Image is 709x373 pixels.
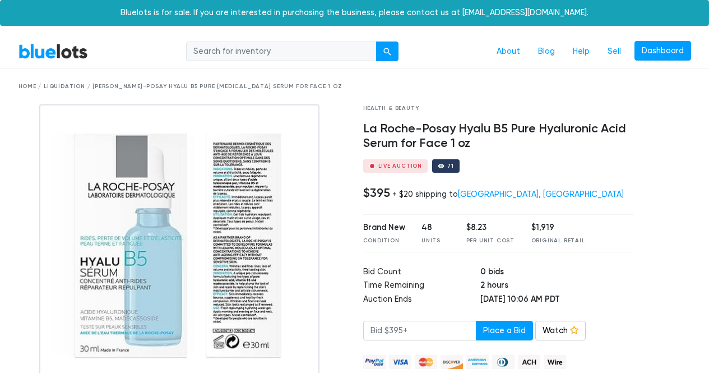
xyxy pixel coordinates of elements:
[488,41,529,62] a: About
[564,41,599,62] a: Help
[466,222,515,234] div: $8.23
[363,222,405,234] div: Brand New
[535,321,586,341] a: Watch
[441,355,463,369] img: discover-82be18ecfda2d062aad2762c1ca80e2d36a4073d45c9e0ffae68cd515fbd3d32.png
[492,355,515,369] img: diners_club-c48f30131b33b1bb0e5d0e2dbd43a8bea4cb12cb2961413e2f4250e06c020426.png
[363,122,634,151] h4: La Roche-Posay Hyalu B5 Pure Hyaluronic Acid Serum for Face 1 oz
[363,237,405,245] div: Condition
[415,355,437,369] img: mastercard-42073d1d8d11d6635de4c079ffdb20a4f30a903dc55d1612383a1b395dd17f39.png
[363,266,481,280] td: Bid Count
[480,266,633,280] td: 0 bids
[18,43,88,59] a: BlueLots
[518,355,540,369] img: ach-b7992fed28a4f97f893c574229be66187b9afb3f1a8d16a4691d3d3140a8ab00.png
[363,293,481,307] td: Auction Ends
[466,237,515,245] div: Per Unit Cost
[421,237,450,245] div: Units
[421,222,450,234] div: 48
[18,82,691,91] div: Home / Liquidation / [PERSON_NAME]-Posay Hyalu B5 Pure [MEDICAL_DATA] Serum for Face 1 oz
[363,321,476,341] input: Bid $395+
[363,279,481,293] td: Time Remaining
[363,355,386,369] img: paypal_credit-80455e56f6e1299e8d57f40c0dcee7b8cd4ae79b9eccbfc37e2480457ba36de9.png
[531,237,585,245] div: Original Retail
[529,41,564,62] a: Blog
[476,321,533,341] button: Place a Bid
[544,355,566,369] img: wire-908396882fe19aaaffefbd8e17b12f2f29708bd78693273c0e28e3a24408487f.png
[634,41,691,61] a: Dashboard
[389,355,411,369] img: visa-79caf175f036a155110d1892330093d4c38f53c55c9ec9e2c3a54a56571784bb.png
[447,163,454,169] div: 71
[480,279,633,293] td: 2 hours
[599,41,630,62] a: Sell
[480,293,633,307] td: [DATE] 10:06 AM PDT
[392,190,624,199] div: + $20 shipping to
[531,222,585,234] div: $1,919
[378,163,423,169] div: Live Auction
[466,355,489,369] img: american_express-ae2a9f97a040b4b41f6397f7637041a5861d5f99d0716c09922aba4e24c8547d.png
[458,190,624,199] a: [GEOGRAPHIC_DATA], [GEOGRAPHIC_DATA]
[363,186,390,200] h4: $395
[186,42,377,62] input: Search for inventory
[363,104,634,113] div: Health & Beauty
